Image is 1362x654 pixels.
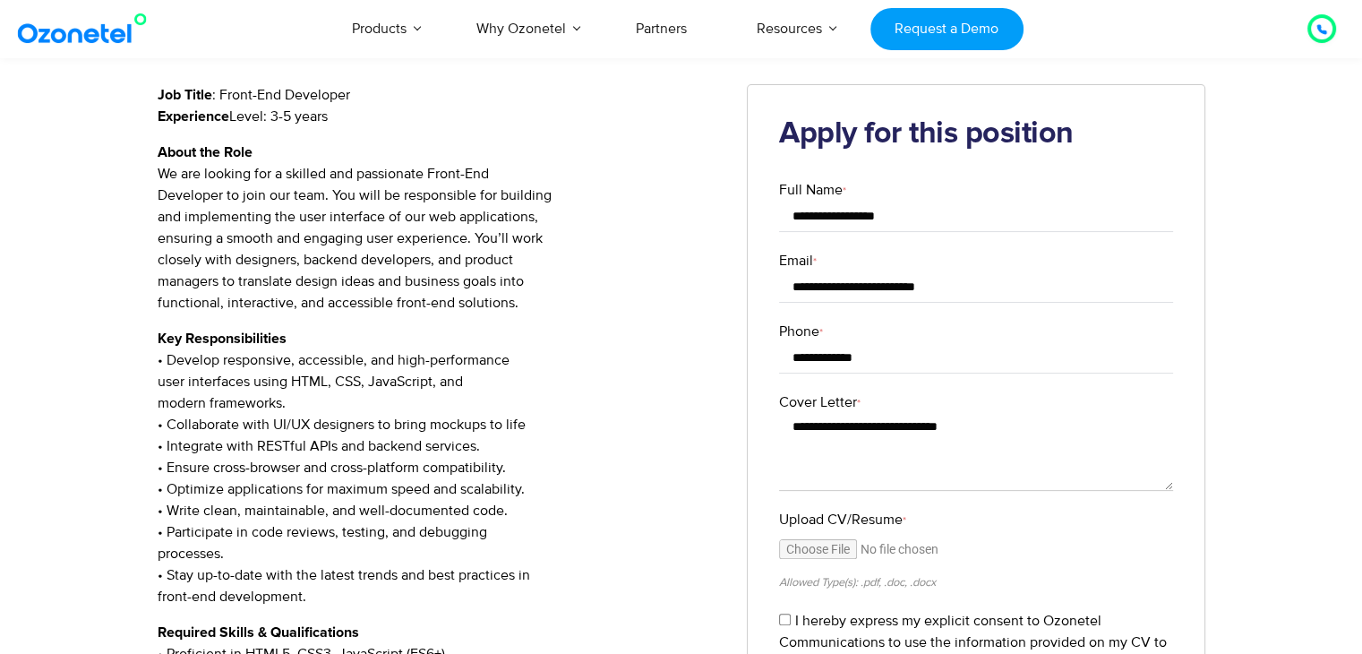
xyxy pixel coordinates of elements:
label: Upload CV/Resume [779,509,1173,530]
label: Full Name [779,179,1173,201]
label: Cover Letter [779,392,1173,413]
p: : Front-End Developer Level: 3-5 years [158,84,721,127]
label: Phone [779,321,1173,342]
strong: About the Role [158,145,253,159]
a: Request a Demo [870,8,1024,50]
strong: Experience [158,109,229,124]
small: Allowed Type(s): .pdf, .doc, .docx [779,575,936,589]
h2: Apply for this position [779,116,1173,152]
strong: Job Title [158,88,212,102]
p: We are looking for a skilled and passionate Front-End Developer to join our team. You will be res... [158,142,721,314]
strong: Key Responsibilities [158,331,287,346]
p: • Develop responsive, accessible, and high-performance user interfaces using HTML, CSS, JavaScrip... [158,328,721,607]
strong: Required Skills & Qualifications [158,625,359,640]
label: Email [779,250,1173,271]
